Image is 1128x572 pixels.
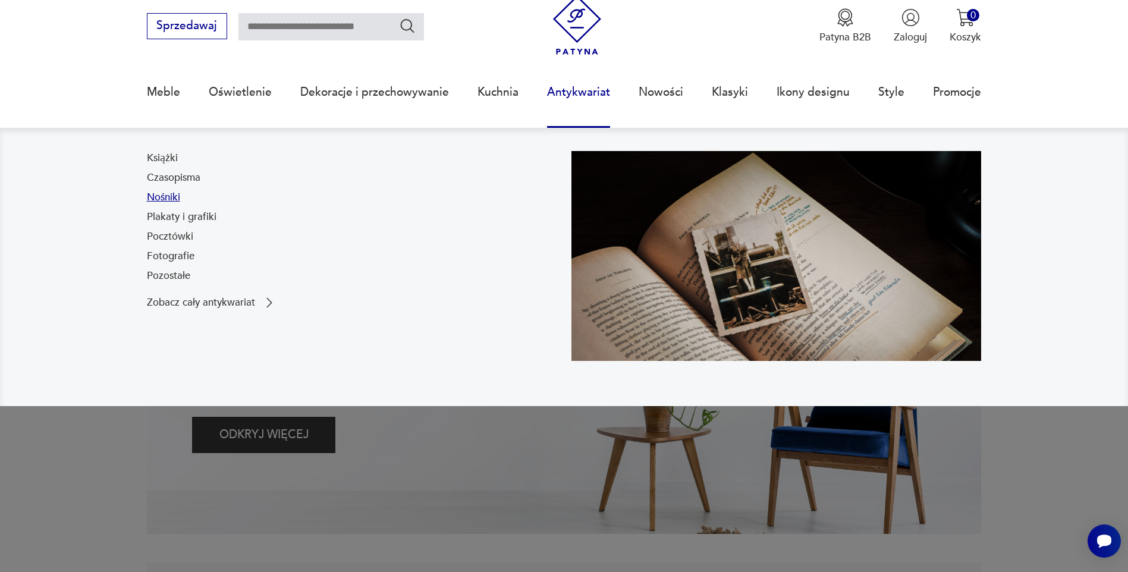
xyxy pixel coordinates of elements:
p: Koszyk [950,30,981,44]
a: Fotografie [147,249,194,263]
img: Ikona medalu [836,8,854,27]
a: Kuchnia [477,65,519,120]
iframe: Smartsupp widget button [1088,524,1121,558]
img: Ikonka użytkownika [901,8,920,27]
a: Nośniki [147,190,180,205]
a: Pozostałe [147,269,190,283]
button: Zaloguj [894,8,927,44]
a: Klasyki [712,65,748,120]
p: Zobacz cały antykwariat [147,298,255,307]
a: Ikony designu [777,65,850,120]
button: Patyna B2B [819,8,871,44]
a: Antykwariat [547,65,610,120]
a: Zobacz cały antykwariat [147,296,276,310]
a: Oświetlenie [209,65,272,120]
div: 0 [967,9,979,21]
a: Pocztówki [147,230,193,244]
img: Ikona koszyka [956,8,975,27]
a: Promocje [933,65,981,120]
a: Ikona medaluPatyna B2B [819,8,871,44]
img: c8a9187830f37f141118a59c8d49ce82.jpg [571,151,982,361]
button: Sprzedawaj [147,13,227,39]
a: Plakaty i grafiki [147,210,216,224]
a: Nowości [639,65,683,120]
a: Sprzedawaj [147,22,227,32]
button: Szukaj [399,17,416,34]
a: Czasopisma [147,171,200,185]
p: Zaloguj [894,30,927,44]
a: Dekoracje i przechowywanie [300,65,449,120]
a: Książki [147,151,178,165]
a: Meble [147,65,180,120]
button: 0Koszyk [950,8,981,44]
p: Patyna B2B [819,30,871,44]
a: Style [878,65,904,120]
